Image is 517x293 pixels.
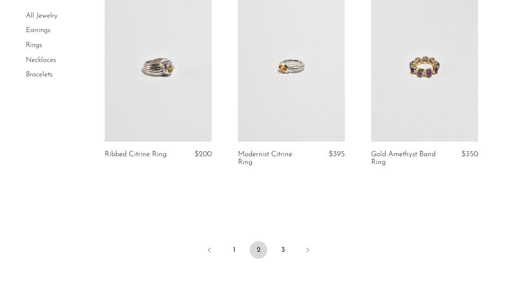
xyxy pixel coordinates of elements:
[371,150,441,167] a: Gold Amethyst Band Ring
[238,150,308,167] a: Modernist Citrine Ring
[329,150,345,158] span: $395
[225,241,243,259] a: 1
[201,241,218,261] a: Previous
[299,241,316,261] a: Next
[26,12,57,19] a: All Jewelry
[195,150,212,158] span: $200
[274,241,292,259] a: 3
[105,150,166,158] a: Ribbed Citrine Ring
[26,27,50,34] a: Earrings
[26,42,42,49] a: Rings
[26,71,53,78] a: Bracelets
[26,57,56,64] a: Necklaces
[461,150,478,158] span: $350
[250,241,267,259] span: 2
